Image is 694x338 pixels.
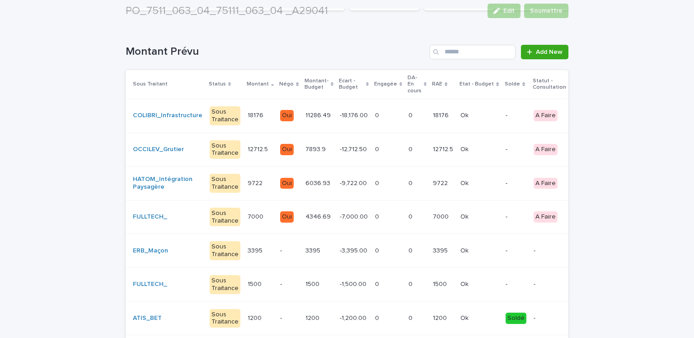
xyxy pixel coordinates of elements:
[460,279,470,288] p: Ok
[248,144,270,153] p: 12712.5
[305,313,321,322] p: 1200
[460,110,470,119] p: Ok
[460,79,494,89] p: Etat - Budget
[280,178,294,189] div: Oui
[433,178,450,187] p: 9722
[280,144,294,155] div: Oui
[340,211,370,221] p: -7,000.00
[305,76,328,93] p: Montant-Budget
[375,279,381,288] p: 0
[408,144,414,153] p: 0
[133,176,202,191] a: HATOM_Intégration Paysagère
[126,133,675,167] tr: OCCILEV_Grutier Sous Traitance12712.512712.5 Oui7893.97893.9 -12,712.50-12,712.50 00 00 12712.512...
[460,178,470,187] p: Ok
[210,208,240,227] div: Sous Traitance
[505,79,520,89] p: Solde
[433,144,455,153] p: 12712.5
[247,79,269,89] p: Montant
[534,211,558,223] div: A Faire
[530,6,563,15] span: Soumettre
[133,112,202,119] a: COLIBRI_Infrastructure
[126,45,426,58] h1: Montant Prévu
[133,146,184,153] a: OCCILEV_Grutier
[305,245,322,255] p: 3395
[433,245,450,255] p: 3395
[210,106,240,125] div: Sous Traitance
[506,180,526,187] p: -
[340,178,369,187] p: -9,722.00
[126,301,675,335] tr: ATIS_BET Sous Traitance12001200 -12001200 -1,200.00-1,200.00 00 00 12001200 OkOk Soldé-NégoEditer
[210,241,240,260] div: Sous Traitance
[534,281,569,288] p: -
[534,314,569,322] p: -
[126,267,675,301] tr: FULLTECH_ Sous Traitance15001500 -15001500 -1,500.00-1,500.00 00 00 15001500 OkOk --NégoEditer
[126,99,675,133] tr: COLIBRI_Infrastructure Sous Traitance1817618176 Oui11286.4911286.49 -18,176.00-18,176.00 00 00 18...
[375,313,381,322] p: 0
[126,200,675,234] tr: FULLTECH_ Sous Traitance70007000 Oui4346.694346.69 -7,000.00-7,000.00 00 00 70007000 OkOk -A Fair...
[280,110,294,121] div: Oui
[340,144,369,153] p: -12,712.50
[521,45,568,59] a: Add New
[430,45,516,59] input: Search
[280,314,298,322] p: -
[339,76,364,93] p: Ecart - Budget
[210,140,240,159] div: Sous Traitance
[506,213,526,221] p: -
[340,313,368,322] p: -1,200.00
[433,279,449,288] p: 1500
[248,245,264,255] p: 3395
[248,313,263,322] p: 1200
[280,247,298,255] p: -
[408,73,422,96] p: DA-En cours
[374,79,397,89] p: Engagée
[305,110,333,119] p: 11286.49
[534,110,558,121] div: A Faire
[433,211,450,221] p: 7000
[210,174,240,193] div: Sous Traitance
[133,314,162,322] a: ATIS_BET
[248,279,263,288] p: 1500
[408,245,414,255] p: 0
[488,4,520,18] button: Edit
[340,245,369,255] p: -3,395.00
[133,247,168,255] a: ERB_Maçon
[375,211,381,221] p: 0
[375,144,381,153] p: 0
[209,79,226,89] p: Status
[133,79,168,89] p: Sous Traitant
[534,247,569,255] p: -
[408,211,414,221] p: 0
[534,178,558,189] div: A Faire
[375,178,381,187] p: 0
[460,144,470,153] p: Ok
[248,110,265,119] p: 18176
[503,8,515,14] span: Edit
[248,178,264,187] p: 9722
[248,211,265,221] p: 7000
[432,79,442,89] p: RAE
[126,234,675,268] tr: ERB_Maçon Sous Traitance33953395 -33953395 -3,395.00-3,395.00 00 00 33953395 OkOk --NégoEditer
[433,313,449,322] p: 1200
[506,247,526,255] p: -
[536,49,563,55] span: Add New
[305,211,333,221] p: 4346.69
[133,281,167,288] a: FULLTECH_
[408,178,414,187] p: 0
[375,110,381,119] p: 0
[408,279,414,288] p: 0
[433,110,450,119] p: 18176
[340,110,370,119] p: -18,176.00
[126,167,675,200] tr: HATOM_Intégration Paysagère Sous Traitance97229722 Oui6036.936036.93 -9,722.00-9,722.00 00 00 972...
[305,279,321,288] p: 1500
[524,4,568,18] button: Soumettre
[506,281,526,288] p: -
[506,112,526,119] p: -
[375,245,381,255] p: 0
[506,313,526,324] div: Soldé
[280,211,294,223] div: Oui
[408,313,414,322] p: 0
[460,313,470,322] p: Ok
[305,144,328,153] p: 7893.9
[534,144,558,155] div: A Faire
